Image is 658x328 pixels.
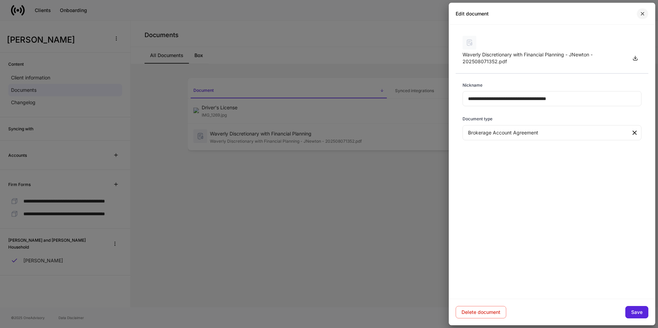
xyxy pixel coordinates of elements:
[463,116,492,122] h6: Document type
[456,10,489,17] h2: Edit document
[463,125,630,140] div: Brokerage Account Agreement
[463,51,624,65] div: Waverly Discretionary with Financial Planning - JNewton - 202508071352.pdf
[456,306,506,318] button: Delete document
[461,310,500,315] div: Delete document
[463,36,476,50] img: svg%3e
[631,310,643,315] div: Save
[463,82,482,88] h6: Nickname
[625,306,648,318] button: Save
